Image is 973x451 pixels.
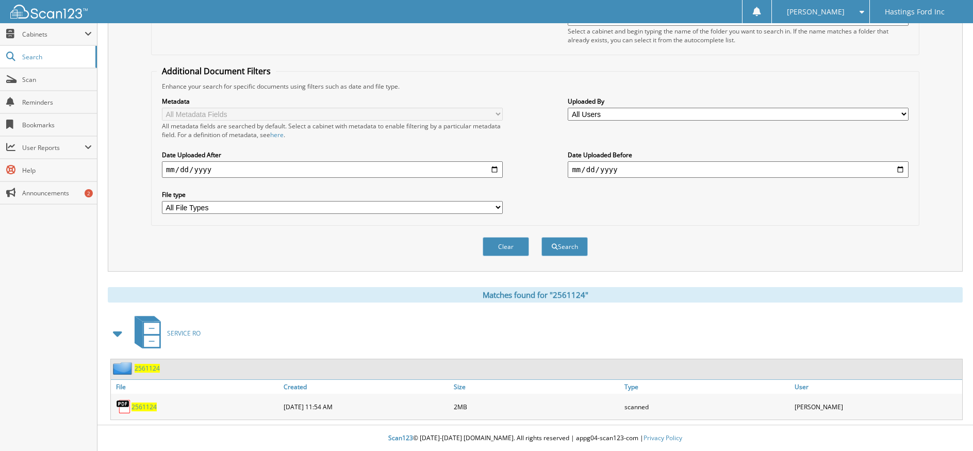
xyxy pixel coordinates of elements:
a: 2561124 [131,403,157,411]
div: [DATE] 11:54 AM [281,396,451,417]
a: Type [622,380,792,394]
label: File type [162,190,503,199]
iframe: Chat Widget [921,402,973,451]
span: Search [22,53,90,61]
span: Cabinets [22,30,85,39]
a: 2561124 [135,364,160,373]
span: Help [22,166,92,175]
label: Date Uploaded Before [568,151,909,159]
legend: Additional Document Filters [157,65,276,77]
div: All metadata fields are searched by default. Select a cabinet with metadata to enable filtering b... [162,122,503,139]
img: PDF.png [116,399,131,414]
a: SERVICE RO [128,313,201,354]
a: File [111,380,281,394]
button: Clear [483,237,529,256]
span: Reminders [22,98,92,107]
a: Size [451,380,621,394]
div: 2MB [451,396,621,417]
span: User Reports [22,143,85,152]
span: Scan123 [388,433,413,442]
a: Privacy Policy [644,433,682,442]
a: Created [281,380,451,394]
div: © [DATE]-[DATE] [DOMAIN_NAME]. All rights reserved | appg04-scan123-com | [97,426,973,451]
label: Date Uploaded After [162,151,503,159]
div: 2 [85,189,93,197]
span: Scan [22,75,92,84]
label: Uploaded By [568,97,909,106]
div: scanned [622,396,792,417]
div: Matches found for "2561124" [108,287,963,303]
span: Hastings Ford Inc [885,9,945,15]
span: [PERSON_NAME] [787,9,845,15]
div: Select a cabinet and begin typing the name of the folder you want to search in. If the name match... [568,27,909,44]
span: SERVICE RO [167,329,201,338]
label: Metadata [162,97,503,106]
img: folder2.png [113,362,135,375]
input: start [162,161,503,178]
a: here [270,130,284,139]
a: User [792,380,962,394]
span: Bookmarks [22,121,92,129]
input: end [568,161,909,178]
div: Enhance your search for specific documents using filters such as date and file type. [157,82,914,91]
div: [PERSON_NAME] [792,396,962,417]
img: scan123-logo-white.svg [10,5,88,19]
span: Announcements [22,189,92,197]
button: Search [541,237,588,256]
